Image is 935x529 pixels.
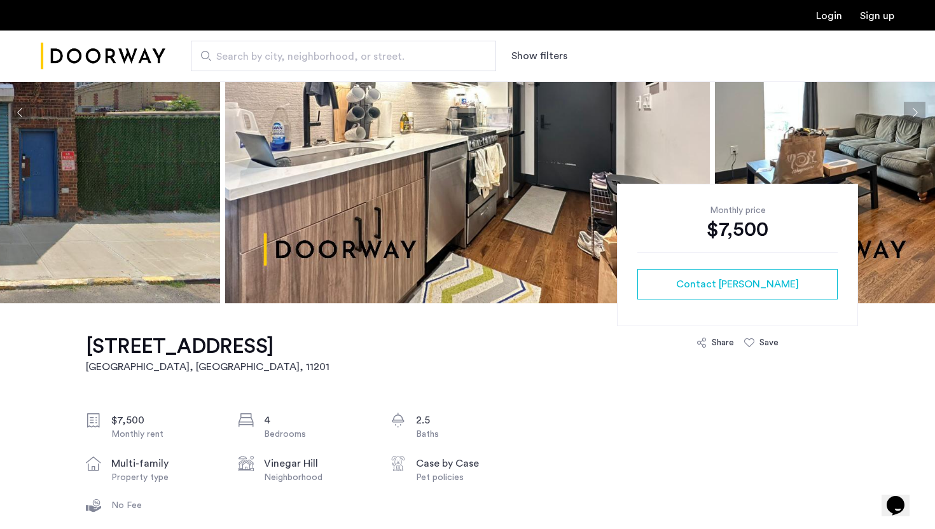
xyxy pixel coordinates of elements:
div: Property type [111,471,218,484]
button: Next apartment [904,102,925,123]
div: Neighborhood [264,471,371,484]
div: $7,500 [111,413,218,428]
a: [STREET_ADDRESS][GEOGRAPHIC_DATA], [GEOGRAPHIC_DATA], 11201 [86,334,329,374]
div: multi-family [111,456,218,471]
iframe: chat widget [882,478,922,516]
a: Login [816,11,842,21]
button: Show or hide filters [511,48,567,64]
button: Previous apartment [10,102,31,123]
div: Baths [416,428,523,441]
button: button [637,269,838,299]
div: Case by Case [416,456,523,471]
span: Contact [PERSON_NAME] [676,277,799,292]
a: Cazamio Logo [41,32,165,80]
div: Save [759,336,779,349]
a: Registration [860,11,894,21]
div: Vinegar Hill [264,456,371,471]
div: No Fee [111,499,218,512]
div: Share [712,336,734,349]
span: Search by city, neighborhood, or street. [216,49,461,64]
input: Apartment Search [191,41,496,71]
div: Pet policies [416,471,523,484]
div: 4 [264,413,371,428]
div: 2.5 [416,413,523,428]
div: Monthly rent [111,428,218,441]
div: Bedrooms [264,428,371,441]
h1: [STREET_ADDRESS] [86,334,329,359]
div: Monthly price [637,204,838,217]
img: logo [41,32,165,80]
div: $7,500 [637,217,838,242]
h2: [GEOGRAPHIC_DATA], [GEOGRAPHIC_DATA] , 11201 [86,359,329,374]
